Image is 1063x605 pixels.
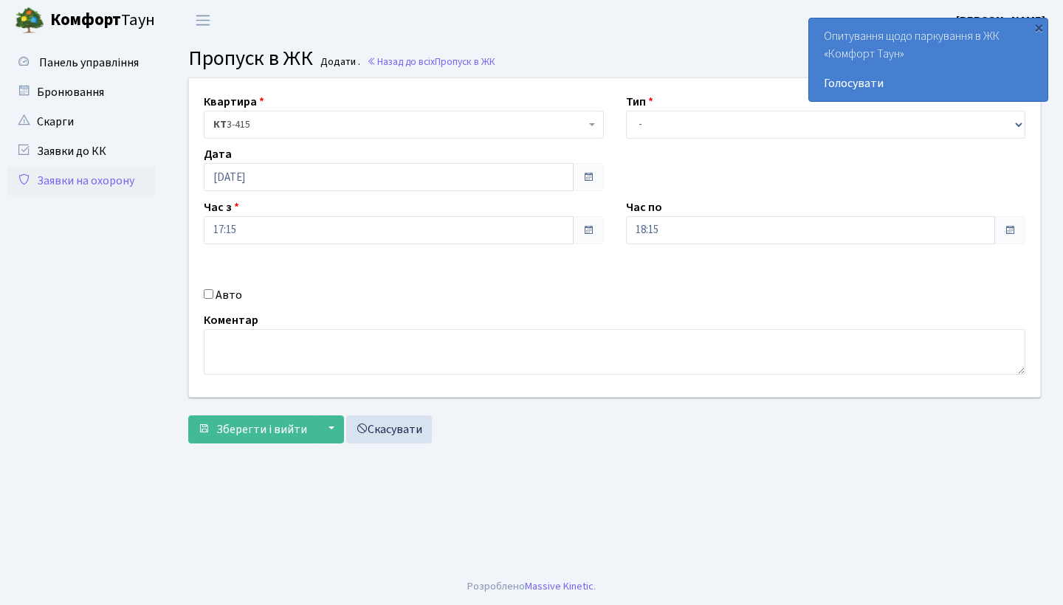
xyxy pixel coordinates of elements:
[626,93,653,111] label: Тип
[346,415,432,443] a: Скасувати
[204,93,264,111] label: Квартира
[213,117,227,132] b: КТ
[185,8,221,32] button: Переключити навігацію
[7,107,155,136] a: Скарги
[7,77,155,107] a: Бронювання
[216,421,307,438] span: Зберегти і вийти
[188,44,313,73] span: Пропуск в ЖК
[7,48,155,77] a: Панель управління
[204,198,239,216] label: Час з
[204,145,232,163] label: Дата
[1031,20,1046,35] div: ×
[50,8,155,33] span: Таун
[50,8,121,32] b: Комфорт
[626,198,662,216] label: Час по
[213,117,585,132] span: <b>КТ</b>&nbsp;&nbsp;&nbsp;&nbsp;3-415
[39,55,139,71] span: Панель управління
[824,75,1033,92] a: Голосувати
[956,13,1045,29] b: [PERSON_NAME]
[809,18,1047,101] div: Опитування щодо паркування в ЖК «Комфорт Таун»
[435,55,495,69] span: Пропуск в ЖК
[204,311,258,329] label: Коментар
[216,286,242,304] label: Авто
[367,55,495,69] a: Назад до всіхПропуск в ЖК
[467,578,596,595] div: Розроблено .
[525,578,594,594] a: Massive Kinetic
[956,12,1045,30] a: [PERSON_NAME]
[15,6,44,35] img: logo.png
[7,136,155,166] a: Заявки до КК
[317,56,360,69] small: Додати .
[7,166,155,196] a: Заявки на охорону
[188,415,317,443] button: Зберегти і вийти
[204,111,604,139] span: <b>КТ</b>&nbsp;&nbsp;&nbsp;&nbsp;3-415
